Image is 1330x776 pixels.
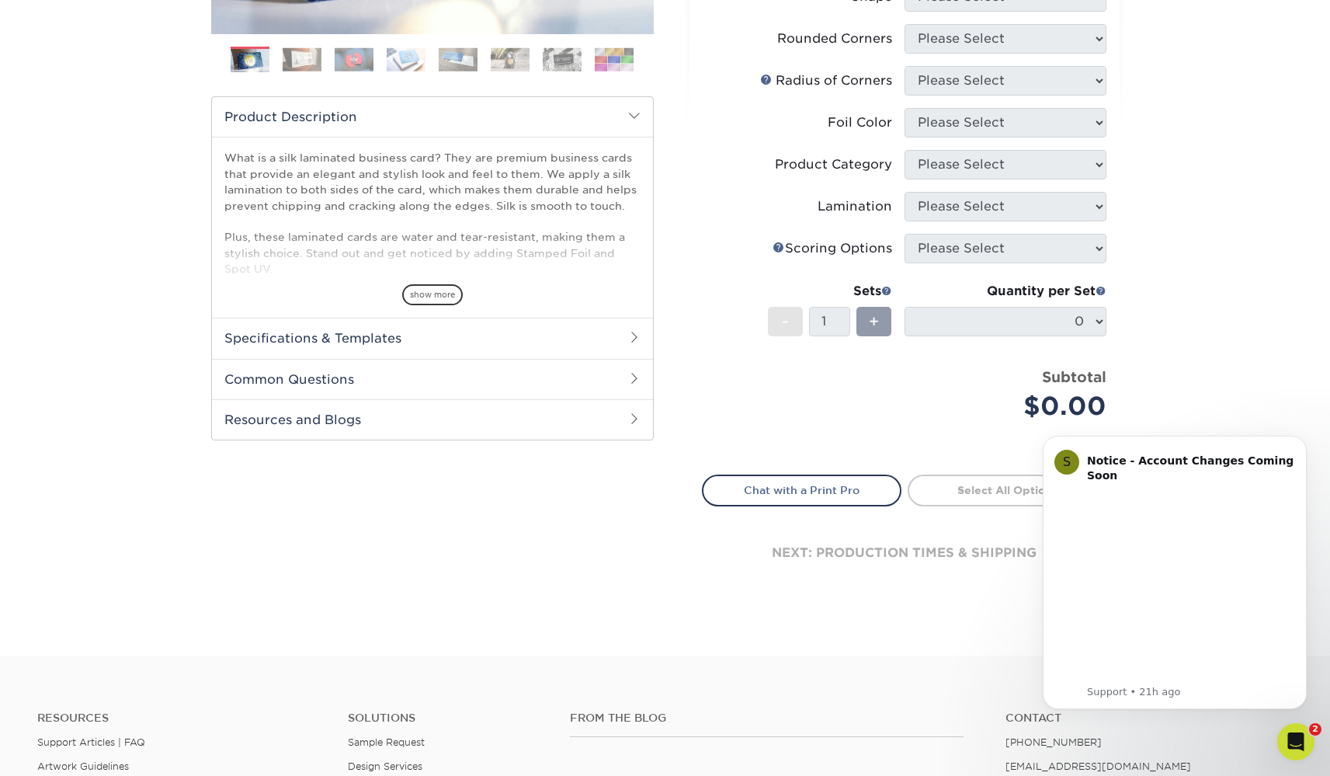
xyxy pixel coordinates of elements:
[212,359,653,399] h2: Common Questions
[1005,760,1191,772] a: [EMAIL_ADDRESS][DOMAIN_NAME]
[595,47,634,71] img: Business Cards 08
[283,47,321,71] img: Business Cards 02
[402,284,463,305] span: show more
[348,712,547,725] h4: Solutions
[828,113,892,132] div: Foil Color
[1309,723,1321,736] span: 2
[702,475,901,506] a: Chat with a Print Pro
[224,150,641,403] p: What is a silk laminated business card? They are premium business cards that provide an elegant a...
[1019,412,1330,734] iframe: Intercom notifications message
[782,310,789,333] span: -
[1277,723,1314,760] iframe: Intercom live chat
[905,282,1106,301] div: Quantity per Set
[335,47,373,71] img: Business Cards 03
[348,760,422,772] a: Design Services
[775,155,892,174] div: Product Category
[212,97,653,137] h2: Product Description
[818,197,892,216] div: Lamination
[1005,736,1102,748] a: [PHONE_NUMBER]
[916,388,1106,425] div: $0.00
[212,399,653,440] h2: Resources and Blogs
[212,318,653,358] h2: Specifications & Templates
[570,712,963,725] h4: From the Blog
[231,41,269,80] img: Business Cards 01
[768,282,892,301] div: Sets
[387,47,425,71] img: Business Cards 04
[439,47,477,71] img: Business Cards 05
[348,736,425,748] a: Sample Request
[773,239,892,258] div: Scoring Options
[491,47,530,71] img: Business Cards 06
[869,310,879,333] span: +
[1005,712,1293,725] a: Contact
[37,712,325,725] h4: Resources
[543,47,582,71] img: Business Cards 07
[777,30,892,48] div: Rounded Corners
[4,729,132,771] iframe: Google Customer Reviews
[1042,368,1106,385] strong: Subtotal
[760,71,892,90] div: Radius of Corners
[908,475,1107,506] a: Select All Options
[702,506,1107,600] div: next: production times & shipping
